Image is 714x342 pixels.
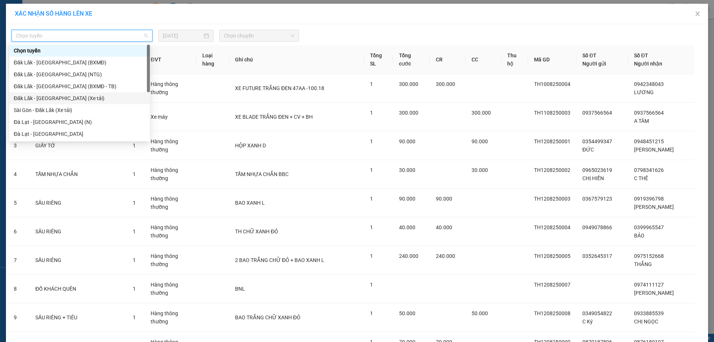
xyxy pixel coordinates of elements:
[145,45,196,74] th: ĐVT
[582,147,594,153] span: ĐỨC
[133,228,136,234] span: 1
[133,171,136,177] span: 1
[235,200,265,206] span: BAO XANH L
[582,196,612,202] span: 0367579123
[9,68,150,80] div: Đăk Lăk - Sài Gòn (NTG)
[634,204,674,210] span: [PERSON_NAME]
[436,253,455,259] span: 240.000
[534,224,570,230] span: TH1208250004
[14,70,145,79] div: Đăk Lăk - [GEOGRAPHIC_DATA] (NTG)
[29,275,127,303] td: ĐỒ KHÁCH QUÊN
[370,110,373,116] span: 1
[133,257,136,263] span: 1
[235,85,324,91] span: XE FUTURE TRẮNG ĐEN 47AA -100.18
[145,103,196,131] td: Xe máy
[133,143,136,148] span: 1
[472,110,491,116] span: 300.000
[14,94,145,102] div: Đăk Lăk - [GEOGRAPHIC_DATA] (Xe tải)
[582,138,612,144] span: 0354499347
[229,45,364,74] th: Ghi chú
[145,217,196,246] td: Hàng thông thường
[634,167,664,173] span: 0798341626
[634,175,648,181] span: C THÊ
[472,310,488,316] span: 50.000
[534,110,570,116] span: TH1108250003
[687,4,708,25] button: Close
[29,217,127,246] td: SẦU RIÊNG
[501,45,528,74] th: Thu hộ
[634,290,674,296] span: [PERSON_NAME]
[634,81,664,87] span: 0942348043
[133,200,136,206] span: 1
[399,310,415,316] span: 50.000
[634,138,664,144] span: 0948451215
[8,45,29,74] th: STT
[582,167,612,173] span: 0965023619
[8,103,29,131] td: 2
[8,189,29,217] td: 5
[399,167,415,173] span: 30.000
[634,52,648,58] span: Số ĐT
[9,57,150,68] div: Đăk Lăk - Sài Gòn (BXMĐ)
[133,314,136,320] span: 1
[8,246,29,275] td: 7
[634,319,658,325] span: CHỊ NGỌC
[582,319,593,325] span: C Ký
[8,160,29,189] td: 4
[29,246,127,275] td: SẦU RIÊNG
[399,81,418,87] span: 300.000
[145,303,196,332] td: Hàng thông thường
[9,128,150,140] div: Đà Lạt - Sài Gòn
[534,81,570,87] span: TH1008250004
[370,167,373,173] span: 1
[8,217,29,246] td: 6
[634,224,664,230] span: 0399965547
[534,167,570,173] span: TH1208250002
[582,61,606,67] span: Người gửi
[14,58,145,67] div: Đăk Lăk - [GEOGRAPHIC_DATA] (BXMĐ)
[370,224,373,230] span: 1
[399,196,415,202] span: 90.000
[29,131,127,160] td: GIẤY TỜ
[582,224,612,230] span: 0949078866
[634,253,664,259] span: 0975152668
[582,310,612,316] span: 0349054822
[235,314,300,320] span: BAO TRẮNG CHỮ XANH ĐỎ
[9,80,150,92] div: Đăk Lăk - Sài Gòn (BXMĐ - TB)
[8,74,29,103] td: 1
[393,45,430,74] th: Tổng cước
[466,45,501,74] th: CC
[634,233,644,239] span: BẢO
[634,110,664,116] span: 0937566564
[8,131,29,160] td: 3
[370,310,373,316] span: 1
[8,303,29,332] td: 9
[16,30,148,41] span: Chọn tuyến
[472,138,488,144] span: 90.000
[235,171,289,177] span: TẤM NHỰA CHẮN BBC
[634,282,664,288] span: 0974111127
[634,310,664,316] span: 0933885539
[399,224,415,230] span: 40.000
[145,74,196,103] td: Hàng thông thường
[370,81,373,87] span: 1
[472,167,488,173] span: 30.000
[29,160,127,189] td: TẤM NHỰA CHẮN
[534,310,570,316] span: TH1208250008
[430,45,466,74] th: CR
[29,303,127,332] td: SẦU RIÊNG + TIÊU
[14,118,145,126] div: Đà Lạt - [GEOGRAPHIC_DATA] (N)
[133,286,136,292] span: 1
[145,246,196,275] td: Hàng thông thường
[534,138,570,144] span: TH1208250001
[634,261,652,267] span: THẮNG
[399,253,418,259] span: 240.000
[196,45,229,74] th: Loại hàng
[145,131,196,160] td: Hàng thông thường
[528,45,576,74] th: Mã GD
[370,282,373,288] span: 1
[235,257,324,263] span: 2 BAO TRẮNG CHỮ ĐỎ + BAO XANH L
[582,110,612,116] span: 0937566564
[9,92,150,104] div: Đăk Lăk - Sài Gòn (Xe tải)
[436,224,452,230] span: 40.000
